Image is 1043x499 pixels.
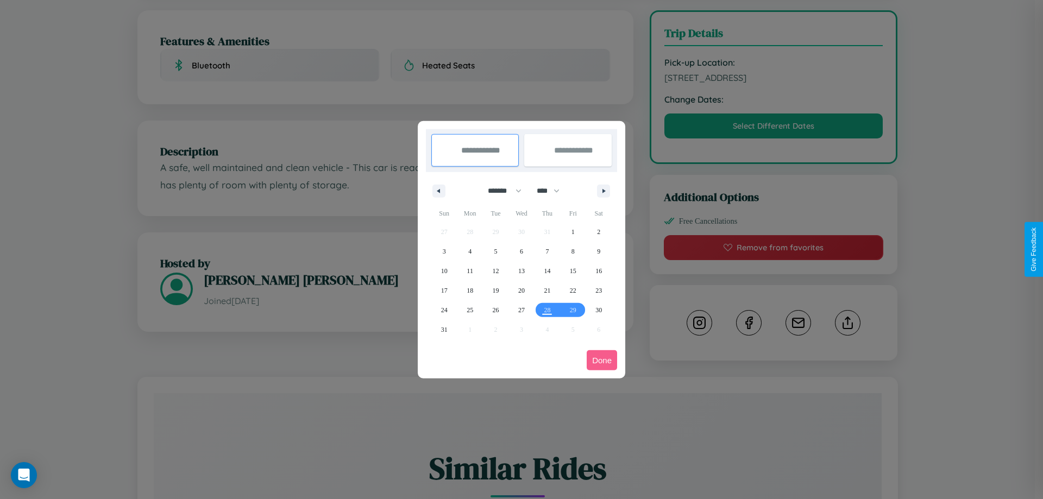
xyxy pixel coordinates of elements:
[560,242,586,261] button: 8
[544,300,550,320] span: 28
[457,281,482,300] button: 18
[508,205,534,222] span: Wed
[560,205,586,222] span: Fri
[441,300,448,320] span: 24
[535,300,560,320] button: 28
[545,242,549,261] span: 7
[560,281,586,300] button: 22
[468,242,472,261] span: 4
[571,222,575,242] span: 1
[431,300,457,320] button: 24
[586,300,612,320] button: 30
[518,261,525,281] span: 13
[441,261,448,281] span: 10
[457,300,482,320] button: 25
[544,261,550,281] span: 14
[508,300,534,320] button: 27
[544,281,550,300] span: 21
[441,281,448,300] span: 17
[483,261,508,281] button: 12
[483,242,508,261] button: 5
[508,242,534,261] button: 6
[483,300,508,320] button: 26
[570,281,576,300] span: 22
[493,300,499,320] span: 26
[441,320,448,339] span: 31
[570,300,576,320] span: 29
[570,261,576,281] span: 15
[457,261,482,281] button: 11
[431,281,457,300] button: 17
[586,261,612,281] button: 16
[535,281,560,300] button: 21
[467,281,473,300] span: 18
[467,300,473,320] span: 25
[595,281,602,300] span: 23
[508,261,534,281] button: 13
[493,281,499,300] span: 19
[494,242,498,261] span: 5
[457,242,482,261] button: 4
[595,300,602,320] span: 30
[520,242,523,261] span: 6
[518,281,525,300] span: 20
[560,300,586,320] button: 29
[483,205,508,222] span: Tue
[597,242,600,261] span: 9
[586,242,612,261] button: 9
[431,320,457,339] button: 31
[493,261,499,281] span: 12
[535,242,560,261] button: 7
[586,281,612,300] button: 23
[457,205,482,222] span: Mon
[560,261,586,281] button: 15
[1030,228,1038,271] div: Give Feedback
[586,222,612,242] button: 2
[595,261,602,281] span: 16
[431,205,457,222] span: Sun
[586,205,612,222] span: Sat
[597,222,600,242] span: 2
[587,350,617,370] button: Done
[431,261,457,281] button: 10
[508,281,534,300] button: 20
[560,222,586,242] button: 1
[443,242,446,261] span: 3
[535,205,560,222] span: Thu
[431,242,457,261] button: 3
[11,462,37,488] div: Open Intercom Messenger
[467,261,473,281] span: 11
[483,281,508,300] button: 19
[571,242,575,261] span: 8
[535,261,560,281] button: 14
[518,300,525,320] span: 27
